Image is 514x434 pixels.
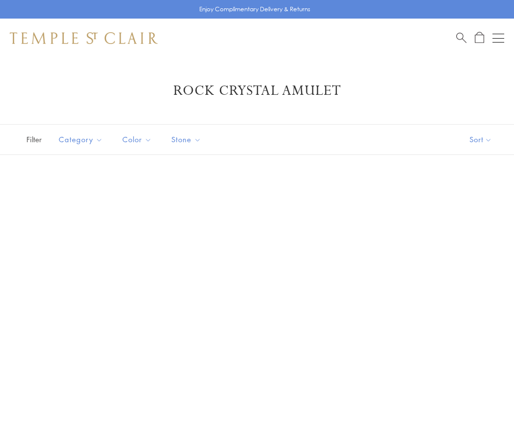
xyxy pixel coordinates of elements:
[10,32,158,44] img: Temple St. Clair
[199,4,310,14] p: Enjoy Complimentary Delivery & Returns
[24,82,490,100] h1: Rock Crystal Amulet
[166,133,209,146] span: Stone
[54,133,110,146] span: Category
[115,129,159,151] button: Color
[447,125,514,154] button: Show sort by
[475,32,484,44] a: Open Shopping Bag
[456,32,467,44] a: Search
[51,129,110,151] button: Category
[492,32,504,44] button: Open navigation
[117,133,159,146] span: Color
[164,129,209,151] button: Stone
